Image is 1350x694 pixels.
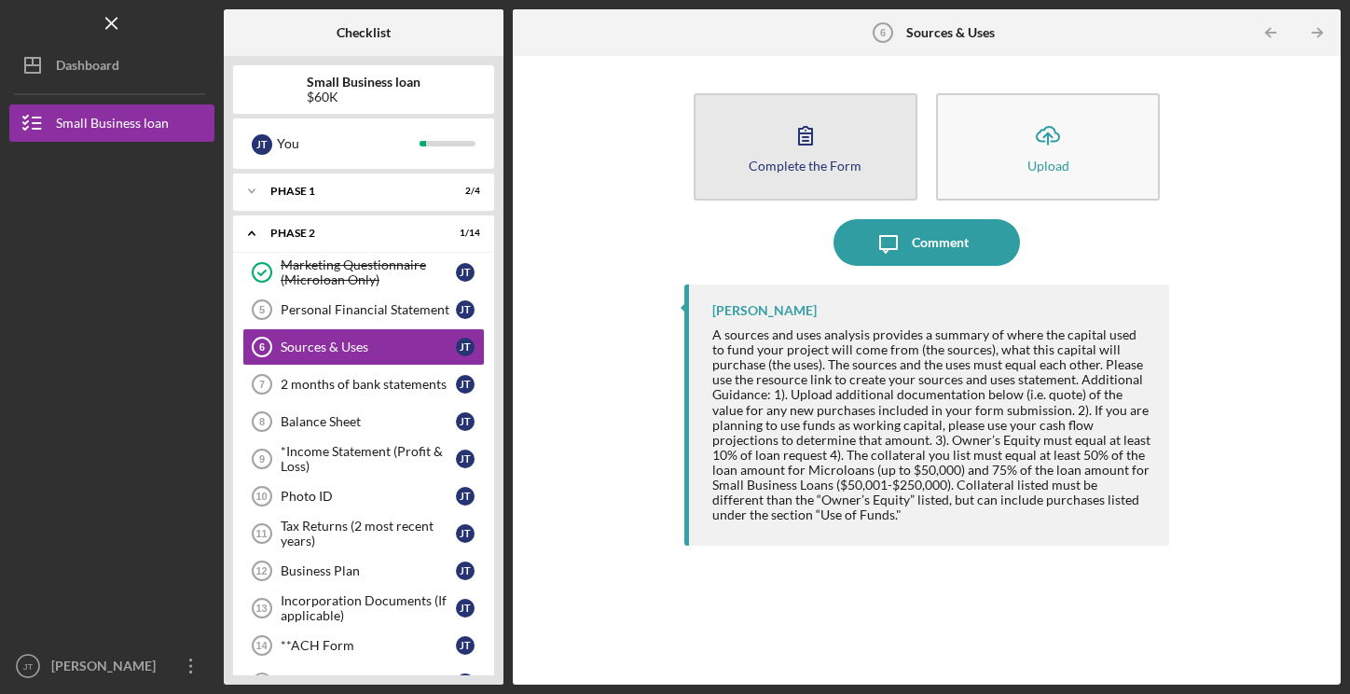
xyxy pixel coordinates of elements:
div: 1 / 14 [447,228,480,239]
div: Balance Sheet [281,414,456,429]
tspan: 7 [259,379,265,390]
div: Business Plan [281,563,456,578]
div: Upload [1027,159,1069,173]
div: You [277,128,420,160]
div: 2 / 4 [447,186,480,197]
div: Marketing Questionnaire (Microloan Only) [281,257,456,287]
div: J T [456,636,475,655]
a: 5Personal Financial StatementJT [242,291,485,328]
div: J T [456,375,475,394]
div: J T [456,524,475,543]
a: 10Photo IDJT [242,478,485,515]
a: 11Tax Returns (2 most recent years)JT [242,515,485,552]
tspan: 5 [259,304,265,315]
b: Checklist [337,25,391,40]
button: Upload [936,93,1160,201]
tspan: 10 [255,491,267,502]
div: J T [456,263,475,282]
div: **ACH Form [281,638,456,653]
div: Small Business loan [56,104,169,146]
a: 13Incorporation Documents (If applicable)JT [242,590,485,627]
div: J T [456,338,475,356]
button: JT[PERSON_NAME] [9,647,214,685]
div: Tax Returns (2 most recent years) [281,519,456,548]
div: J T [456,562,475,580]
tspan: 8 [259,416,265,427]
tspan: 14 [255,640,268,651]
div: $60K [307,90,420,104]
button: Dashboard [9,47,214,84]
div: [PERSON_NAME] [712,303,817,318]
div: J T [456,673,475,692]
div: Incorporation Documents (If applicable) [281,593,456,623]
b: Sources & Uses [906,25,995,40]
tspan: 9 [259,453,265,465]
tspan: 13 [255,603,267,614]
div: Photo ID [281,489,456,504]
div: J T [456,450,475,468]
div: J T [252,134,272,155]
div: J T [456,412,475,431]
tspan: 12 [255,565,267,576]
div: *Income Statement (Profit & Loss) [281,444,456,474]
tspan: 6 [259,341,265,353]
button: Complete the Form [694,93,917,201]
div: Phase 1 [270,186,434,197]
div: A sources and uses analysis provides a summary of where the capital used to fund your project wil... [712,327,1151,522]
div: J T [456,487,475,506]
button: Small Business loan [9,104,214,142]
b: Small Business loan [307,75,420,90]
tspan: 6 [879,27,885,38]
a: Marketing Questionnaire (Microloan Only)JT [242,254,485,291]
text: JT [23,661,34,672]
div: Personal Financial Statement [281,302,456,317]
div: J T [456,599,475,618]
a: 12Business PlanJT [242,552,485,590]
div: Comment [912,219,969,266]
div: Dashboard [56,47,119,89]
div: Complete the Form [749,159,861,173]
div: Sources & Uses [281,340,456,354]
a: 8Balance SheetJT [242,403,485,440]
div: J T [456,300,475,319]
a: 14**ACH FormJT [242,627,485,664]
a: 6Sources & UsesJT [242,328,485,366]
button: Comment [833,219,1020,266]
a: 72 months of bank statementsJT [242,366,485,403]
div: 2 months of bank statements [281,377,456,392]
div: [PERSON_NAME] [47,647,168,689]
a: 9*Income Statement (Profit & Loss)JT [242,440,485,478]
tspan: 11 [255,528,267,539]
div: Phase 2 [270,228,434,239]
